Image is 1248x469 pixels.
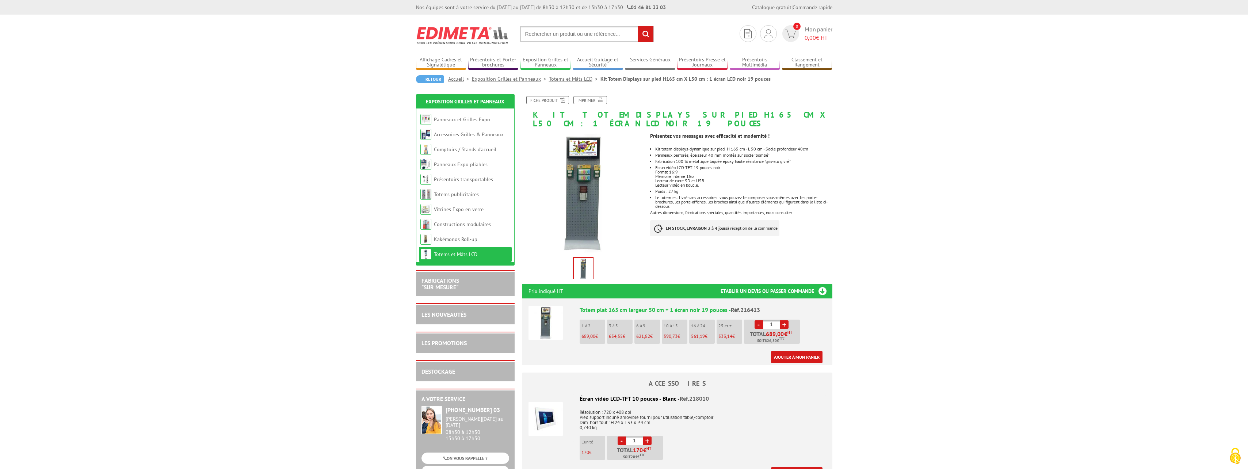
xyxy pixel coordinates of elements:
[752,4,791,11] a: Catalogue gratuit
[434,161,488,168] a: Panneaux Expo pliables
[549,76,600,82] a: Totems et Mâts LCD
[434,221,491,228] a: Constructions modulaires
[468,57,519,69] a: Présentoirs et Porte-brochures
[655,165,832,170] div: Ecran vidéo LCD-TFT 19 pouces noir
[434,191,479,198] a: Totems publicitaires
[434,131,504,138] a: Accessoires Grilles & Panneaux
[779,337,785,341] sup: TTC
[528,405,826,430] p: Résolution : 720 x 408 dpi Pied support incliné amovible fourni pour utilisation table/comptoir D...
[765,338,777,344] span: 826,80
[781,25,832,42] a: devis rapide 0 Mon panier 0,00€ HT
[426,98,504,105] a: Exposition Grilles et Panneaux
[664,323,687,328] p: 10 à 15
[691,334,715,339] p: €
[643,436,652,445] a: +
[609,323,633,328] p: 3 à 5
[420,144,431,155] img: Comptoirs / Stands d'accueil
[421,368,455,375] a: DESTOCKAGE
[580,306,826,314] div: Totem plat 165 cm largeur 50 cm + 1 écran noir 19 pouces -
[757,338,785,344] span: Soit €
[581,450,605,455] p: €
[581,449,589,455] span: 170
[581,333,595,339] span: 689,00
[528,284,563,298] p: Prix indiqué HT
[650,128,837,244] div: Autres dimensions, fabrications spéciales, quantités importantes, nous consulter
[434,236,477,243] a: Kakémonos Roll-up
[718,333,732,339] span: 533,14
[421,453,509,464] a: ON VOUS RAPPELLE ?
[528,306,563,340] img: Totem plat 165 cm largeur 50 cm + 1 écran noir 19 pouces
[420,114,431,125] img: Panneaux et Grilles Expo
[785,30,796,38] img: devis rapide
[655,195,832,209] li: Le totem est livré sans accessoires: vous pouvez le composer vous-mêmes avec les porte-brochures,...
[528,402,563,436] img: Écran vidéo LCD-TFT 10 pouces - Blanc
[522,380,832,387] h4: ACCESSOIRES
[680,395,709,402] span: Réf.218010
[650,220,779,236] p: à réception de la commande
[573,96,607,104] a: Imprimer
[780,320,789,329] a: +
[421,339,467,347] a: LES PROMOTIONS
[421,406,442,434] img: widget-service.jpg
[434,116,490,123] a: Panneaux et Grilles Expo
[633,447,651,453] span: €
[666,225,727,231] strong: EN STOCK, LIVRAISON 3 à 4 jours
[416,75,444,83] a: Retour
[434,146,496,153] a: Comptoirs / Stands d'accueil
[718,334,742,339] p: €
[434,176,493,183] a: Présentoirs transportables
[448,76,472,82] a: Accueil
[446,406,500,413] strong: [PHONE_NUMBER] 03
[446,416,509,428] div: [PERSON_NAME][DATE] au [DATE]
[416,22,509,49] img: Edimeta
[646,446,651,451] sup: HT
[581,334,605,339] p: €
[446,416,509,441] div: 08h30 à 12h30 13h30 à 17h30
[731,306,760,313] span: Réf.216413
[691,323,715,328] p: 16 à 24
[636,323,660,328] p: 6 à 9
[650,132,820,140] td: Présentez vos messages avec efficacité et modernité !
[787,330,792,335] sup: HT
[420,129,431,140] img: Accessoires Grilles & Panneaux
[755,320,763,329] a: -
[655,159,832,164] li: Fabrication 100 % métallique laquée époxy haute résistance "gris-alu givré"
[805,34,816,41] span: 0,00
[420,234,431,245] img: Kakémonos Roll-up
[664,334,687,339] p: €
[655,189,832,194] p: Poids : 27 kg
[573,57,623,69] a: Accueil Guidage et Sécurité
[655,183,832,187] div: Lecteur vidéo en boucle.
[420,204,431,215] img: Vitrines Expo en verre
[416,4,666,11] div: Nos équipes sont à votre service du [DATE] au [DATE] de 8h30 à 12h30 et de 13h30 à 17h30
[520,57,571,69] a: Exposition Grilles et Panneaux
[421,311,466,318] a: LES NOUVEAUTÉS
[655,179,832,183] div: Lecteur de carte SD et USB
[420,159,431,170] img: Panneaux Expo pliables
[600,75,771,83] li: Kit Totem Displays sur pied H165 cm X L50 cm : 1 écran LCD noir 19 pouces
[420,189,431,200] img: Totems publicitaires
[609,334,633,339] p: €
[581,323,605,328] p: 1 à 2
[805,25,832,42] span: Mon panier
[746,331,800,344] p: Total
[623,454,645,460] span: Soit €
[420,174,431,185] img: Présentoirs transportables
[677,57,728,69] a: Présentoirs Presse et Journaux
[528,394,826,403] div: Écran vidéo LCD-TFT 10 pouces - Blanc -
[730,57,780,69] a: Présentoirs Multimédia
[625,57,675,69] a: Services Généraux
[420,219,431,230] img: Constructions modulaires
[655,153,832,157] div: Panneaux perforés, épaisseur 40 mm montés sur socle "bombé"
[609,333,623,339] span: 654,55
[421,396,509,403] h2: A votre service
[640,453,645,457] sup: TTC
[691,333,705,339] span: 561,19
[631,454,637,460] span: 204
[664,333,678,339] span: 590,73
[420,249,431,260] img: Totems et Mâts LCD
[718,323,742,328] p: 25 et +
[721,284,832,298] h3: Etablir un devis ou passer commande
[472,76,549,82] a: Exposition Grilles et Panneaux
[522,131,645,255] img: totems_exposition_216413.jpg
